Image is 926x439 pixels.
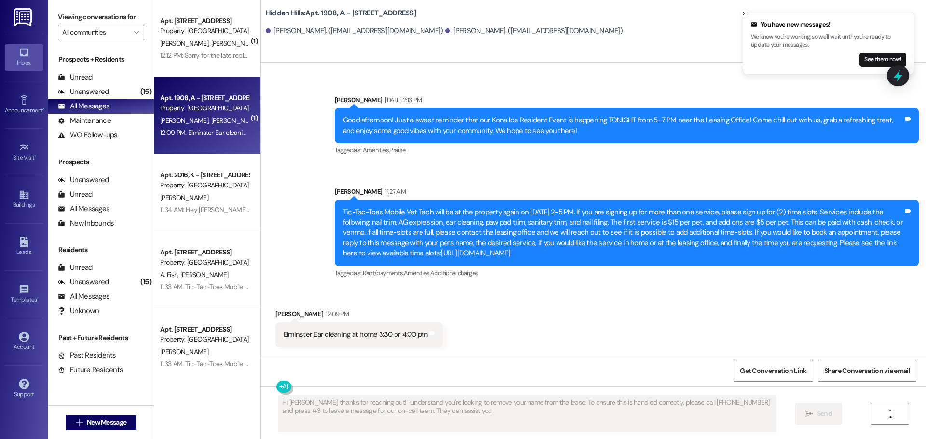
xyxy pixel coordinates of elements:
[160,103,249,113] div: Property: [GEOGRAPHIC_DATA]
[62,25,129,40] input: All communities
[48,245,154,255] div: Residents
[824,366,910,376] span: Share Conversation via email
[343,115,903,136] div: Good afternoon! Just a sweet reminder that our Kona Ice Resident Event is happening TONIGHT from ...
[14,8,34,26] img: ResiDesk Logo
[58,218,114,228] div: New Inbounds
[805,410,813,418] i: 
[859,53,906,67] button: See them now!
[87,417,126,427] span: New Message
[160,128,322,137] div: 12:09 PM: Elminster Ear cleaning at home 3:30 or 4:00 pm
[266,26,443,36] div: [PERSON_NAME]. ([EMAIL_ADDRESS][DOMAIN_NAME])
[382,186,406,197] div: 11:27 AM
[58,292,109,302] div: All Messages
[58,204,109,214] div: All Messages
[160,170,249,180] div: Apt. 2016, K - [STREET_ADDRESS]
[48,333,154,343] div: Past + Future Residents
[335,143,919,157] div: Tagged as:
[58,350,116,360] div: Past Residents
[138,84,154,99] div: (15)
[389,146,405,154] span: Praise
[734,360,813,382] button: Get Conversation Link
[58,277,109,287] div: Unanswered
[886,410,894,418] i: 
[58,263,93,273] div: Unread
[343,207,903,259] div: Tic-Tac-Toes Mobile Vet Tech will be at the property again on [DATE] 2-5 PM. If you are signing u...
[795,403,842,425] button: Send
[445,26,623,36] div: [PERSON_NAME]. ([EMAIL_ADDRESS][DOMAIN_NAME])
[278,396,776,432] textarea: Hi [PERSON_NAME], thanks for reaching out! I understand you're looking to remove your name from t...
[58,130,117,140] div: WO Follow-ups
[66,415,137,430] button: New Message
[211,39,259,48] span: [PERSON_NAME]
[266,8,416,18] b: Hidden Hills: Apt. 1908, A - [STREET_ADDRESS]
[404,269,431,277] span: Amenities ,
[48,54,154,65] div: Prospects + Residents
[751,33,906,50] p: We know you're working, so we'll wait until you're ready to update your messages.
[134,28,139,36] i: 
[160,39,211,48] span: [PERSON_NAME]
[58,365,123,375] div: Future Residents
[180,270,229,279] span: [PERSON_NAME]
[335,266,919,280] div: Tagged as:
[751,20,906,29] div: You have new messages!
[58,189,93,200] div: Unread
[441,248,510,258] a: [URL][DOMAIN_NAME]
[160,347,208,356] span: [PERSON_NAME]
[160,324,249,334] div: Apt. [STREET_ADDRESS]
[363,146,390,154] span: Amenities ,
[37,295,39,302] span: •
[430,269,478,277] span: Additional charges
[363,269,404,277] span: Rent/payments ,
[335,186,919,200] div: [PERSON_NAME]
[160,193,208,202] span: [PERSON_NAME]
[382,95,422,105] div: [DATE] 2:16 PM
[76,419,83,426] i: 
[275,309,443,322] div: [PERSON_NAME]
[817,409,832,419] span: Send
[5,234,43,260] a: Leads
[5,329,43,355] a: Account
[58,87,109,97] div: Unanswered
[35,153,36,160] span: •
[160,16,249,26] div: Apt. [STREET_ADDRESS]
[323,309,349,319] div: 12:09 PM
[160,116,211,125] span: [PERSON_NAME]
[160,270,180,279] span: A. Fish
[160,334,249,345] div: Property: [GEOGRAPHIC_DATA]
[58,10,144,25] label: Viewing conversations for
[58,175,109,185] div: Unanswered
[58,116,111,126] div: Maintenance
[740,366,806,376] span: Get Conversation Link
[58,72,93,82] div: Unread
[160,180,249,190] div: Property: [GEOGRAPHIC_DATA]
[818,360,916,382] button: Share Conversation via email
[58,306,99,316] div: Unknown
[5,281,43,307] a: Templates •
[160,26,249,36] div: Property: [GEOGRAPHIC_DATA]
[160,247,249,257] div: Apt. [STREET_ADDRESS]
[138,275,154,290] div: (15)
[335,95,919,108] div: [PERSON_NAME]
[5,186,43,213] a: Buildings
[160,257,249,267] div: Property: [GEOGRAPHIC_DATA]
[48,157,154,167] div: Prospects
[211,116,259,125] span: [PERSON_NAME]
[43,106,44,112] span: •
[5,376,43,402] a: Support
[5,139,43,165] a: Site Visit •
[740,9,749,18] button: Close toast
[5,44,43,70] a: Inbox
[284,330,428,340] div: Elminster Ear cleaning at home 3:30 or 4:00 pm
[58,101,109,111] div: All Messages
[160,93,249,103] div: Apt. 1908, A - [STREET_ADDRESS]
